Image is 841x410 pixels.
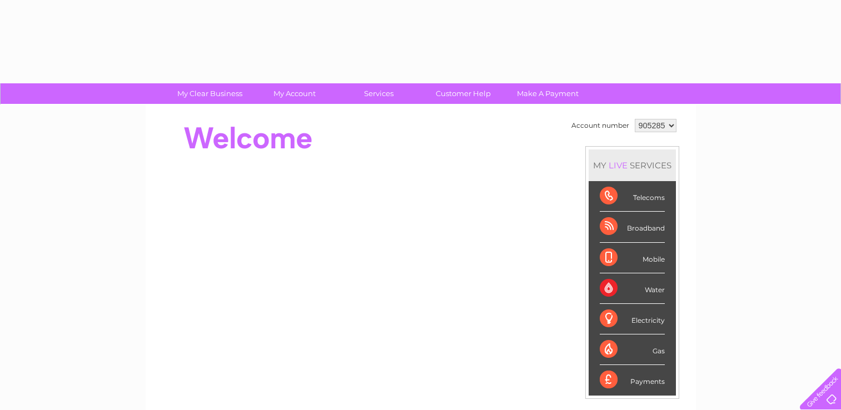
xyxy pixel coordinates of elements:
[600,212,665,242] div: Broadband
[600,365,665,395] div: Payments
[600,273,665,304] div: Water
[600,334,665,365] div: Gas
[417,83,509,104] a: Customer Help
[569,116,632,135] td: Account number
[600,243,665,273] div: Mobile
[600,181,665,212] div: Telecoms
[164,83,256,104] a: My Clear Business
[248,83,340,104] a: My Account
[600,304,665,334] div: Electricity
[333,83,425,104] a: Services
[589,149,676,181] div: MY SERVICES
[502,83,594,104] a: Make A Payment
[606,160,630,171] div: LIVE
